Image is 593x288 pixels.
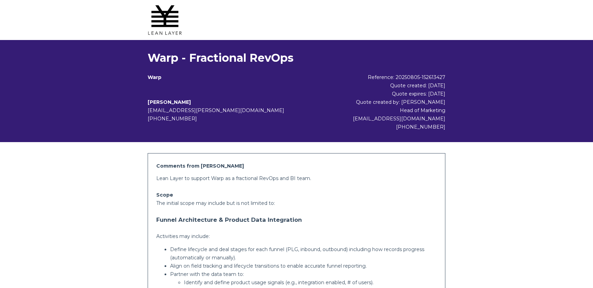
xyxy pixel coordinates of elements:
[148,3,182,37] img: Lean Layer
[148,74,161,80] b: Warp
[312,73,446,81] div: Reference: 20250805-152613427
[156,232,437,240] p: Activities may include:
[148,51,446,65] h1: Warp - Fractional RevOps
[170,262,437,270] p: Align on field tracking and lifecycle transitions to enable accurate funnel reporting.
[156,213,437,227] h3: Funnel Architecture & Product Data Integration
[156,174,437,182] p: Lean Layer to support Warp as a fractional RevOps and BI team.
[156,199,437,207] p: The initial scope may include but is not limited to:
[170,270,437,278] p: Partner with the data team to:
[353,99,445,130] span: Quote created by: [PERSON_NAME] Head of Marketing [EMAIL_ADDRESS][DOMAIN_NAME] [PHONE_NUMBER]
[312,81,446,90] div: Quote created: [DATE]
[312,90,446,98] div: Quote expires: [DATE]
[148,116,197,122] span: [PHONE_NUMBER]
[184,278,437,287] p: Identify and define product usage signals (e.g., integration enabled, # of users).
[156,192,173,198] strong: Scope
[148,107,284,113] span: [EMAIL_ADDRESS][PERSON_NAME][DOMAIN_NAME]
[170,245,437,262] p: Define lifecycle and deal stages for each funnel (PLG, inbound, outbound) including how records p...
[156,162,437,170] h2: Comments from [PERSON_NAME]
[148,99,191,105] b: [PERSON_NAME]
